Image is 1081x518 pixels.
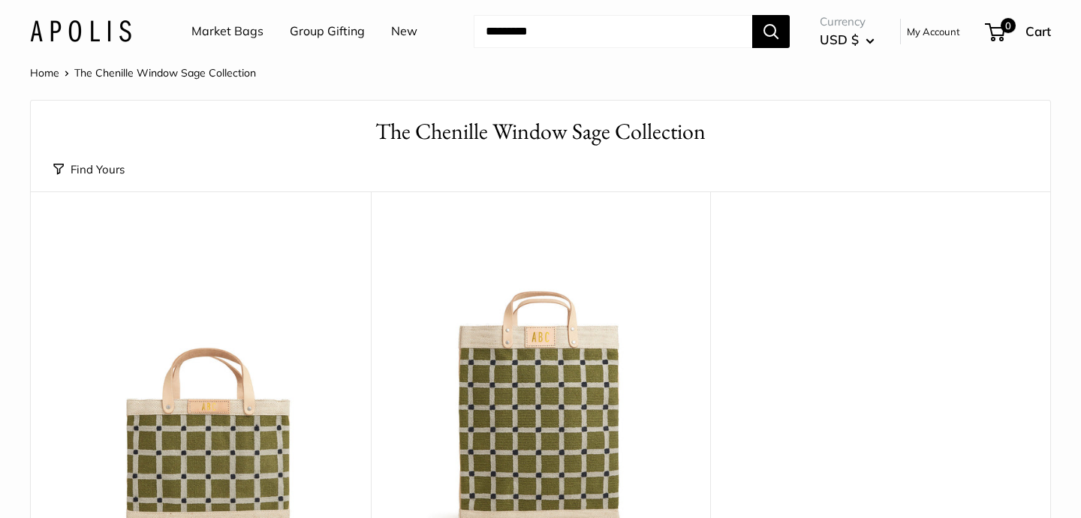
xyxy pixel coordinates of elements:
span: USD $ [820,32,859,47]
span: 0 [1001,18,1016,33]
a: New [391,20,417,43]
a: 0 Cart [986,20,1051,44]
a: Home [30,66,59,80]
button: Find Yours [53,159,125,180]
img: Apolis [30,20,131,42]
a: Group Gifting [290,20,365,43]
span: The Chenille Window Sage Collection [74,66,256,80]
nav: Breadcrumb [30,63,256,83]
input: Search... [474,15,752,48]
button: Search [752,15,790,48]
span: Cart [1025,23,1051,39]
a: My Account [907,23,960,41]
span: Currency [820,11,875,32]
a: Market Bags [191,20,263,43]
h1: The Chenille Window Sage Collection [53,116,1028,148]
button: USD $ [820,28,875,52]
